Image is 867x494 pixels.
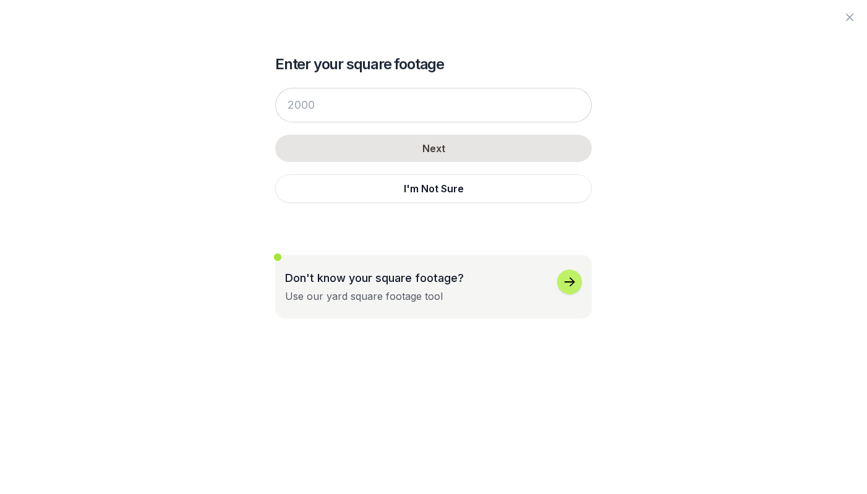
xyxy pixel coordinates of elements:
[275,174,592,203] button: I'm Not Sure
[275,255,592,318] button: Don't know your square footage?Use our yard square footage tool
[275,135,592,162] button: Next
[275,54,592,74] h2: Enter your square footage
[285,289,443,304] div: Use our yard square footage tool
[275,88,592,122] input: 2000
[285,270,464,286] p: Don't know your square footage?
